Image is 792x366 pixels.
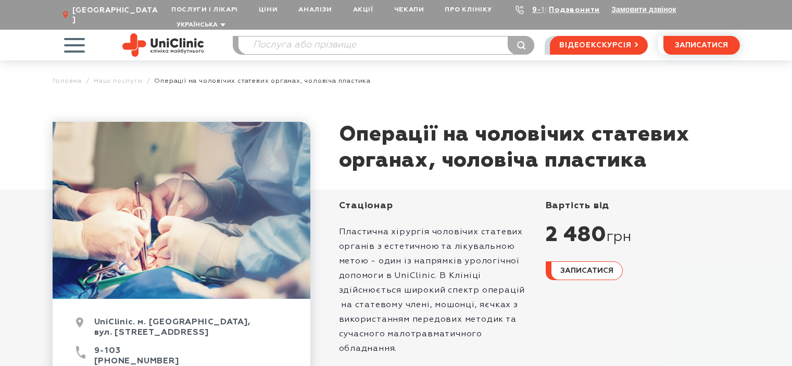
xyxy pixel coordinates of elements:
[675,42,728,49] span: записатися
[549,6,600,14] a: Подзвонити
[339,225,533,356] p: Пластична хірургія чоловічих статевих органів з естетичною та лікувальною метою - один із напрямк...
[238,36,534,54] input: Послуга або прізвище
[546,261,623,280] button: записатися
[174,21,225,29] button: Українська
[607,229,632,246] span: грн
[94,347,121,355] a: 9-103
[177,22,218,28] span: Українська
[550,36,647,55] a: відеоекскурсія
[559,36,631,54] span: відеоекскурсія
[53,77,82,85] a: Головна
[154,77,371,85] span: Операції на чоловічих статевих органах, чоловіча пластика
[546,222,740,248] div: 2 480
[546,201,610,210] span: вартість від
[94,77,143,85] a: Наші послуги
[663,36,740,55] button: записатися
[532,6,555,14] a: 9-103
[72,6,161,24] span: [GEOGRAPHIC_DATA]
[94,357,179,365] a: [PHONE_NUMBER]
[76,317,287,346] div: UniClinic. м. [GEOGRAPHIC_DATA], вул. [STREET_ADDRESS]
[560,267,613,274] span: записатися
[339,122,740,174] h1: Операції на чоловічих статевих органах, чоловіча пластика
[339,200,533,212] div: Стаціонар
[611,5,676,14] button: Замовити дзвінок
[122,33,204,57] img: Uniclinic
